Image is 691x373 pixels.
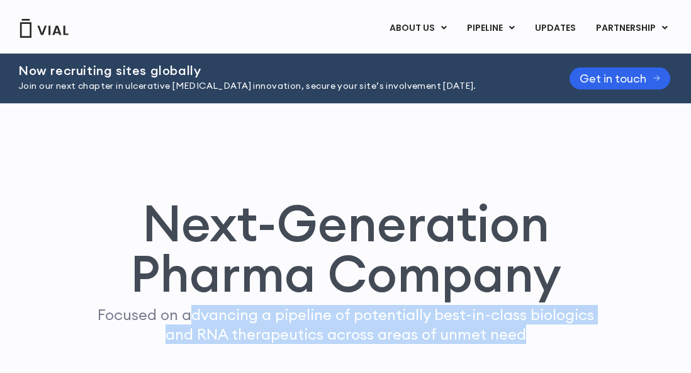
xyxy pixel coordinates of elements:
[580,74,646,83] span: Get in touch
[18,79,538,93] p: Join our next chapter in ulcerative [MEDICAL_DATA] innovation, secure your site’s involvement [DA...
[570,67,670,89] a: Get in touch
[92,305,599,344] p: Focused on advancing a pipeline of potentially best-in-class biologics and RNA therapeutics acros...
[18,64,538,77] h2: Now recruiting sites globally
[379,18,456,39] a: ABOUT USMenu Toggle
[457,18,524,39] a: PIPELINEMenu Toggle
[586,18,678,39] a: PARTNERSHIPMenu Toggle
[19,19,69,38] img: Vial Logo
[73,198,618,299] h1: Next-Generation Pharma Company
[525,18,585,39] a: UPDATES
